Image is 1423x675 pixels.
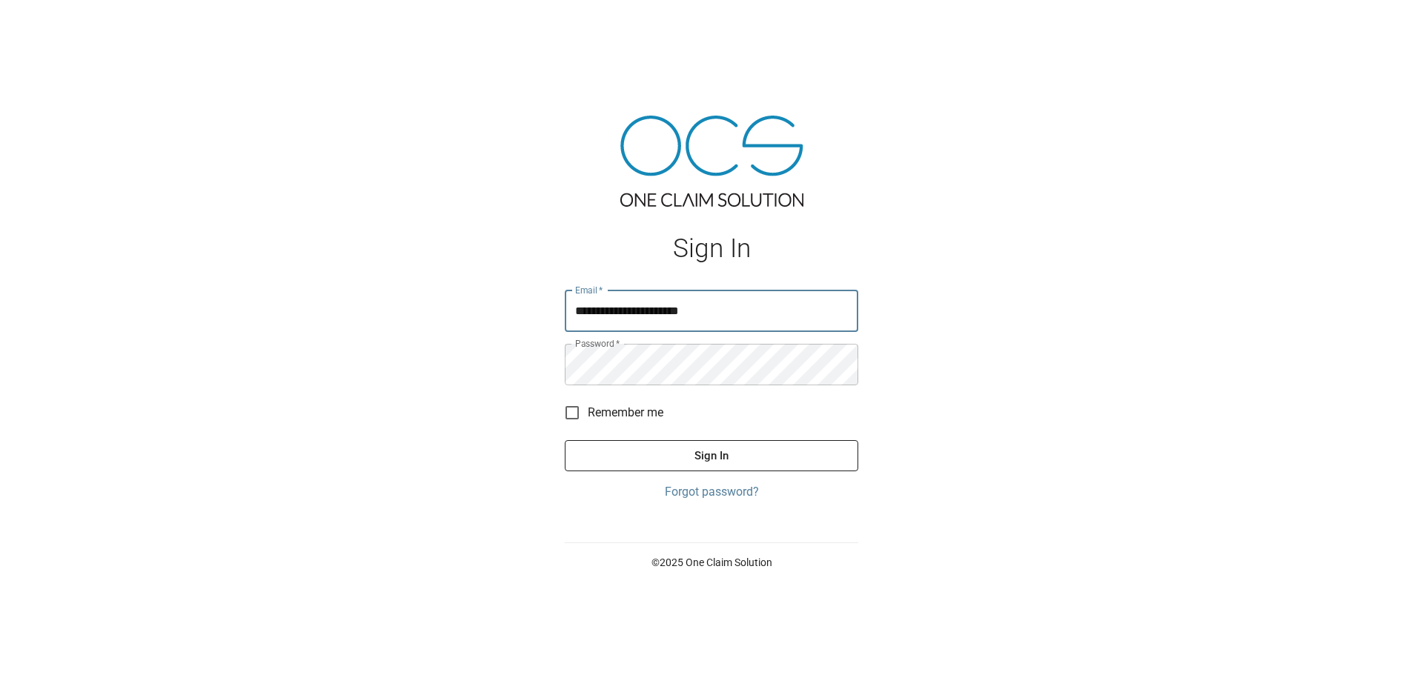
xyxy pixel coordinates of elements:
span: Remember me [588,404,663,422]
a: Forgot password? [565,483,858,501]
p: © 2025 One Claim Solution [565,555,858,570]
label: Email [575,284,603,296]
img: ocs-logo-white-transparent.png [18,9,77,39]
img: ocs-logo-tra.png [620,116,803,207]
label: Password [575,337,620,350]
h1: Sign In [565,233,858,264]
button: Sign In [565,440,858,471]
